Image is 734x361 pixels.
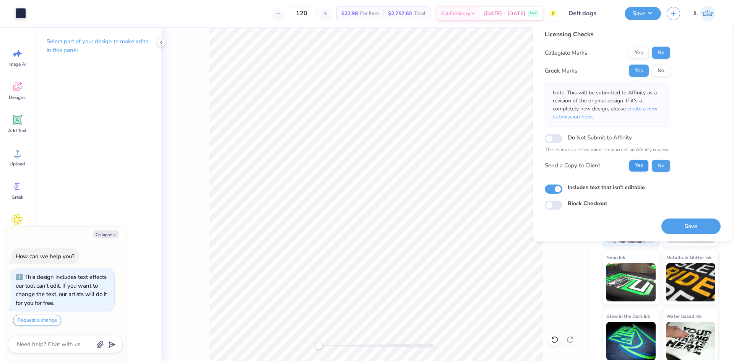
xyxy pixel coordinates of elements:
div: Licensing Checks [545,30,670,39]
span: Water based Ink [666,312,702,320]
span: Upload [10,161,25,167]
img: Water based Ink [666,322,716,360]
span: Greek [11,194,23,200]
span: Neon Ink [606,253,625,261]
p: Select part of your design to make edits in this panel [47,37,149,55]
button: Save [625,7,661,20]
span: [DATE] - [DATE] [484,10,525,18]
input: – – [287,6,317,20]
span: Metallic & Glitter Ink [666,253,711,261]
label: Block Checkout [568,199,607,207]
p: Note: This will be submitted to Affinity as a revision of the original design. If it's a complete... [553,89,662,121]
span: Est. Delivery [441,10,470,18]
button: Request a change [13,315,61,326]
span: Image AI [8,61,26,67]
span: Add Text [8,128,26,134]
span: Designs [9,94,26,100]
div: This design includes text effects our tool can't edit. If you want to change the text, our artist... [16,273,107,307]
div: Greek Marks [545,66,577,75]
button: No [652,160,670,172]
span: Per Item [360,10,379,18]
button: No [652,47,670,59]
button: Yes [629,160,649,172]
button: Yes [629,65,649,77]
p: The changes are too minor to warrant an Affinity review. [545,146,670,154]
div: How can we help you? [16,253,75,260]
img: Neon Ink [606,263,656,301]
span: JL [693,9,698,18]
span: Total [414,10,425,18]
label: Do Not Submit to Affinity [568,133,632,142]
button: No [652,65,670,77]
a: JL [690,6,719,21]
img: Glow in the Dark Ink [606,322,656,360]
div: Accessibility label [315,342,323,350]
span: Free [530,11,537,16]
label: Includes text that isn't editable [568,183,645,191]
div: Collegiate Marks [545,49,587,57]
span: $22.98 [341,10,358,18]
img: Jairo Laqui [700,6,715,21]
button: Collapse [93,230,119,238]
span: $2,757.60 [388,10,412,18]
button: Yes [629,47,649,59]
input: Untitled Design [563,6,619,21]
button: Save [661,219,721,234]
img: Metallic & Glitter Ink [666,263,716,301]
span: Glow in the Dark Ink [606,312,650,320]
div: Send a Copy to Client [545,161,600,170]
